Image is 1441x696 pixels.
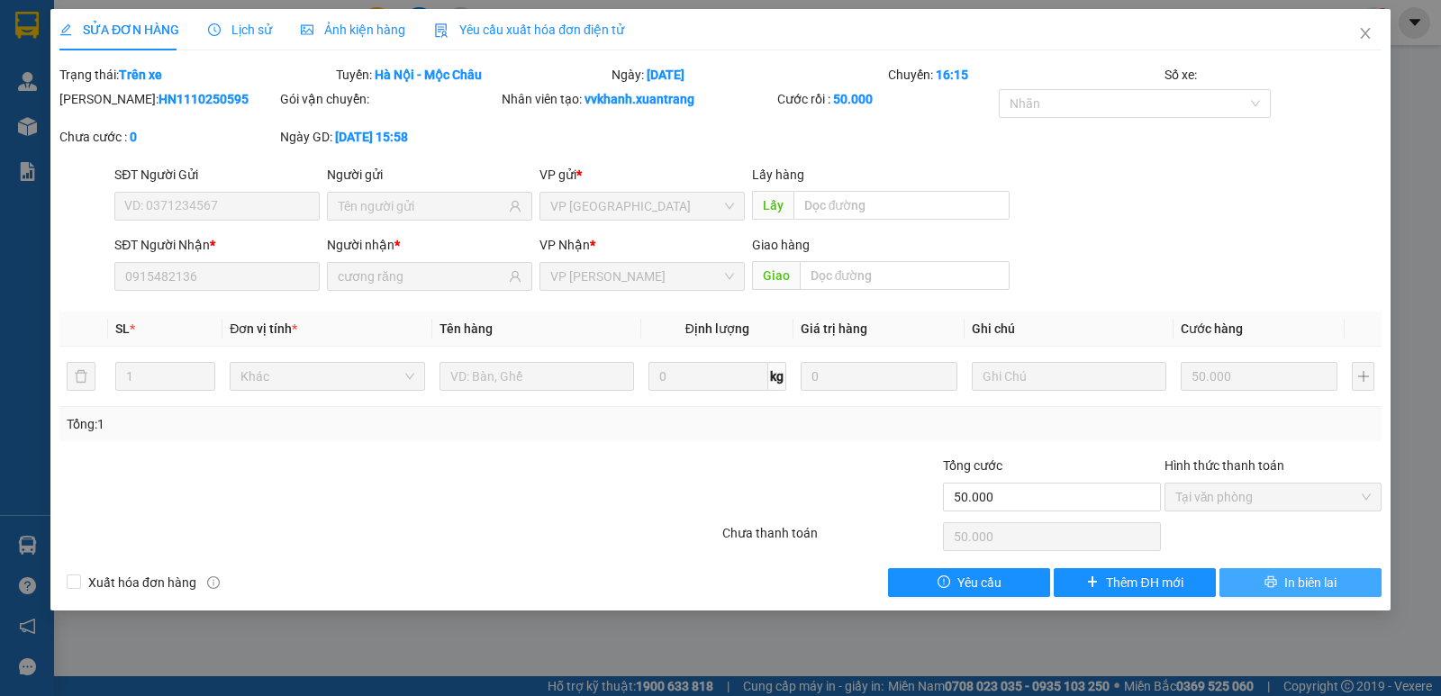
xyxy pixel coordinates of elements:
div: Số xe: [1163,65,1383,85]
label: Hình thức thanh toán [1165,458,1284,473]
span: printer [1264,575,1277,590]
th: Ghi chú [965,312,1174,347]
span: edit [59,23,72,36]
button: printerIn biên lai [1219,568,1382,597]
b: Trên xe [119,68,162,82]
div: SĐT Người Nhận [114,235,320,255]
span: Tổng cước [943,458,1002,473]
span: Lịch sử [208,23,272,37]
span: Yêu cầu xuất hóa đơn điện tử [434,23,624,37]
b: 0 [130,130,137,144]
span: close [1358,26,1373,41]
div: Tổng: 1 [67,414,557,434]
div: Chưa cước : [59,127,276,147]
b: 50.000 [833,92,873,106]
b: [DATE] 15:58 [335,130,408,144]
span: Khác [240,363,413,390]
span: Cước hàng [1181,321,1243,336]
button: plusThêm ĐH mới [1054,568,1216,597]
div: [PERSON_NAME]: [59,89,276,109]
div: Gói vận chuyển: [280,89,497,109]
div: Chuyến: [886,65,1163,85]
span: Xuất hóa đơn hàng [81,573,204,592]
span: Định lượng [685,321,749,336]
span: VP Nhận [539,238,590,252]
span: VP HÀ NỘI [550,193,734,220]
input: Ghi Chú [972,362,1166,391]
input: Dọc đường [800,261,1011,290]
div: Chưa thanh toán [720,523,941,555]
div: Cước rồi : [777,89,994,109]
div: Người gửi [327,165,532,185]
span: Tại văn phòng [1175,484,1371,511]
input: 0 [1181,362,1337,391]
div: Nhân viên tạo: [502,89,775,109]
b: 16:15 [936,68,968,82]
div: VP gửi [539,165,745,185]
span: VP MỘC CHÂU [550,263,734,290]
span: exclamation-circle [938,575,950,590]
span: Giao [752,261,800,290]
input: Dọc đường [793,191,1011,220]
b: vvkhanh.xuantrang [585,92,694,106]
span: Giao hàng [752,238,810,252]
span: picture [301,23,313,36]
span: Lấy [752,191,793,220]
div: Ngày: [610,65,886,85]
input: 0 [801,362,957,391]
button: delete [67,362,95,391]
span: Thêm ĐH mới [1106,573,1183,592]
span: Giá trị hàng [801,321,867,336]
b: Hà Nội - Mộc Châu [375,68,482,82]
span: info-circle [207,576,220,589]
span: Yêu cầu [957,573,1001,592]
input: Tên người gửi [338,196,505,216]
div: Trạng thái: [58,65,334,85]
span: SỬA ĐƠN HÀNG [59,23,179,37]
b: HN1110250595 [159,92,249,106]
span: user [509,200,521,212]
b: [DATE] [647,68,684,82]
input: VD: Bàn, Ghế [440,362,634,391]
button: Close [1340,9,1391,59]
span: clock-circle [208,23,221,36]
span: Lấy hàng [752,167,804,182]
span: SL [115,321,130,336]
span: Đơn vị tính [230,321,297,336]
span: kg [768,362,786,391]
div: Tuyến: [334,65,611,85]
span: In biên lai [1284,573,1337,592]
img: icon [434,23,449,38]
span: plus [1086,575,1099,590]
div: Người nhận [327,235,532,255]
div: Ngày GD: [280,127,497,147]
button: plus [1352,362,1374,391]
button: exclamation-circleYêu cầu [888,568,1050,597]
span: Ảnh kiện hàng [301,23,405,37]
input: Tên người nhận [338,267,505,286]
div: SĐT Người Gửi [114,165,320,185]
span: Tên hàng [440,321,493,336]
span: user [509,270,521,283]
